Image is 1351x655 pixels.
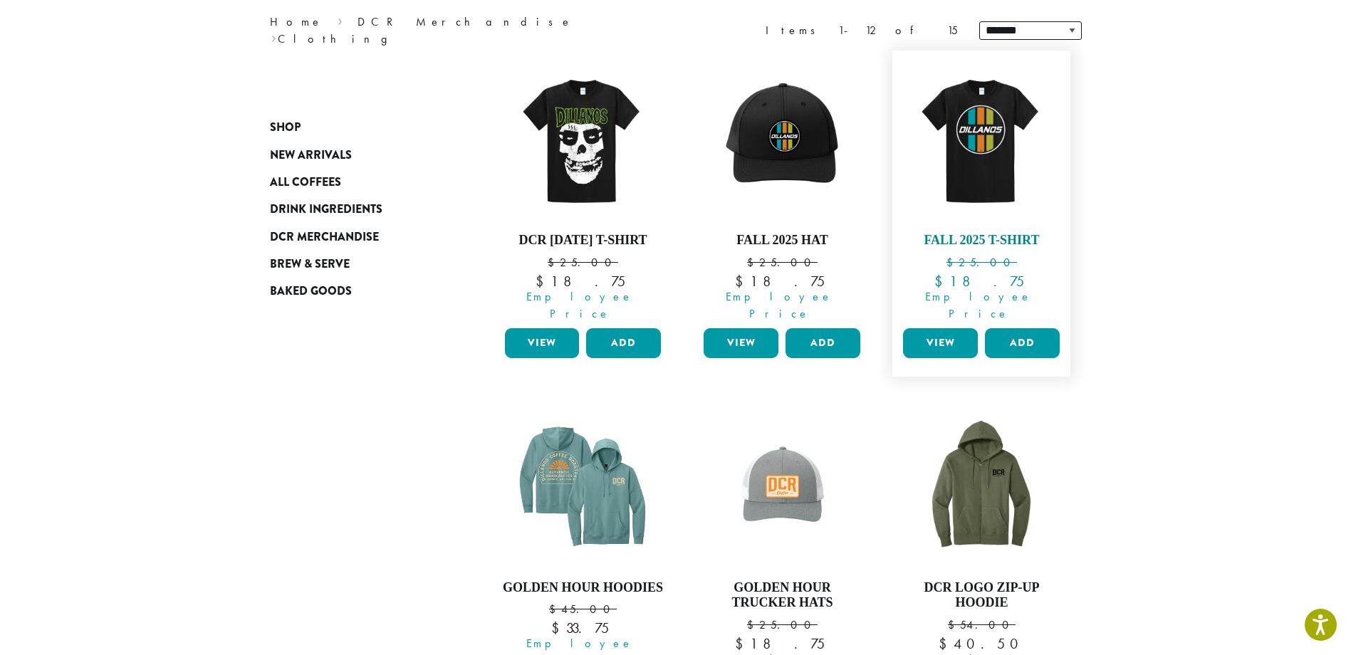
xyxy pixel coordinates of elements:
h4: Fall 2025 T-Shirt [899,233,1063,248]
span: $ [536,272,551,290]
img: DCR-Dillanos-Zip-Up-Hoodie-Military-Green.png [899,405,1063,569]
a: View [903,328,978,358]
h4: Golden Hour Hoodies [501,580,665,596]
span: $ [735,634,750,653]
span: $ [939,634,954,653]
a: View [704,328,778,358]
span: Shop [270,119,301,137]
img: DCR-SS-Golden-Hour-Trucker-Hat-Marigold-Patch-1200x1200-Web-e1744312436823.png [700,405,864,569]
span: Drink Ingredients [270,201,382,219]
button: Add [586,328,661,358]
a: All Coffees [270,169,441,196]
span: $ [934,272,949,290]
h4: DCR Logo Zip-Up Hoodie [899,580,1063,611]
bdi: 25.00 [946,255,1017,270]
span: Employee Price [694,288,864,323]
button: Add [985,328,1060,358]
span: Baked Goods [270,283,352,300]
bdi: 18.75 [934,272,1029,290]
span: $ [747,255,759,270]
img: DCR-Retro-Three-Strip-Circle-Patch-Trucker-Hat-Fall-WEB-scaled.jpg [700,58,864,221]
img: DCR-Retro-Three-Strip-Circle-Tee-Fall-WEB-scaled.jpg [899,58,1063,221]
bdi: 25.00 [548,255,618,270]
span: New Arrivals [270,147,352,164]
span: › [271,26,276,48]
a: New Arrivals [270,141,441,168]
bdi: 40.50 [939,634,1024,653]
a: DCR Merchandise [270,224,441,251]
a: Brew & Serve [270,251,441,278]
bdi: 25.00 [747,617,818,632]
h4: Golden Hour Trucker Hats [700,580,864,611]
bdi: 33.75 [551,619,614,637]
bdi: 18.75 [735,634,830,653]
span: $ [551,619,566,637]
span: Brew & Serve [270,256,350,273]
a: Baked Goods [270,278,441,305]
a: Home [270,14,323,29]
bdi: 54.00 [948,617,1016,632]
a: View [505,328,580,358]
bdi: 18.75 [536,272,630,290]
bdi: 18.75 [735,272,830,290]
span: Employee Price [496,288,665,323]
span: $ [549,602,561,617]
a: DCR Merchandise [358,14,573,29]
bdi: 45.00 [549,602,617,617]
span: $ [946,255,959,270]
span: Employee Price [894,288,1063,323]
span: $ [948,617,960,632]
bdi: 25.00 [747,255,818,270]
div: Items 1-12 of 15 [766,22,958,39]
span: $ [548,255,560,270]
span: $ [735,272,750,290]
span: › [338,9,343,31]
h4: Fall 2025 Hat [700,233,864,248]
h4: DCR [DATE] T-Shirt [501,233,665,248]
span: $ [747,617,759,632]
nav: Breadcrumb [270,14,654,48]
img: DCR-Halloween-Tee-LTO-WEB-scaled.jpg [501,58,664,221]
a: Fall 2025 T-Shirt $25.00 Employee Price [899,58,1063,323]
button: Add [786,328,860,358]
span: All Coffees [270,174,341,192]
a: Fall 2025 Hat $25.00 Employee Price [700,58,864,323]
span: DCR Merchandise [270,229,379,246]
a: Drink Ingredients [270,196,441,223]
a: DCR [DATE] T-Shirt $25.00 Employee Price [501,58,665,323]
a: Shop [270,114,441,141]
img: DCR-SS-Golden-Hour-Hoodie-Eucalyptus-Blue-1200x1200-Web-e1744312709309.png [501,405,664,569]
